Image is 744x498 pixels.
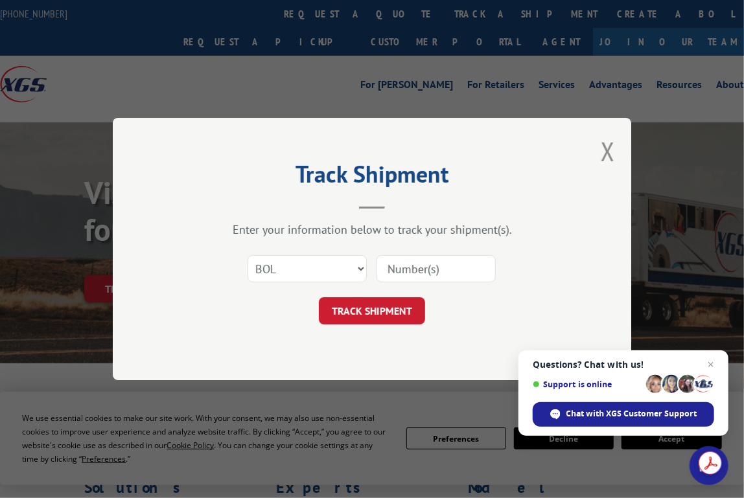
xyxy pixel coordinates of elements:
[566,408,697,420] span: Chat with XGS Customer Support
[178,165,566,190] h2: Track Shipment
[601,134,615,168] button: Close modal
[533,379,642,389] span: Support is online
[533,402,714,427] div: Chat with XGS Customer Support
[319,297,425,324] button: TRACK SHIPMENT
[703,357,719,372] span: Close chat
[533,359,714,370] span: Questions? Chat with us!
[690,446,728,485] div: Open chat
[377,255,496,282] input: Number(s)
[178,222,566,237] div: Enter your information below to track your shipment(s).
